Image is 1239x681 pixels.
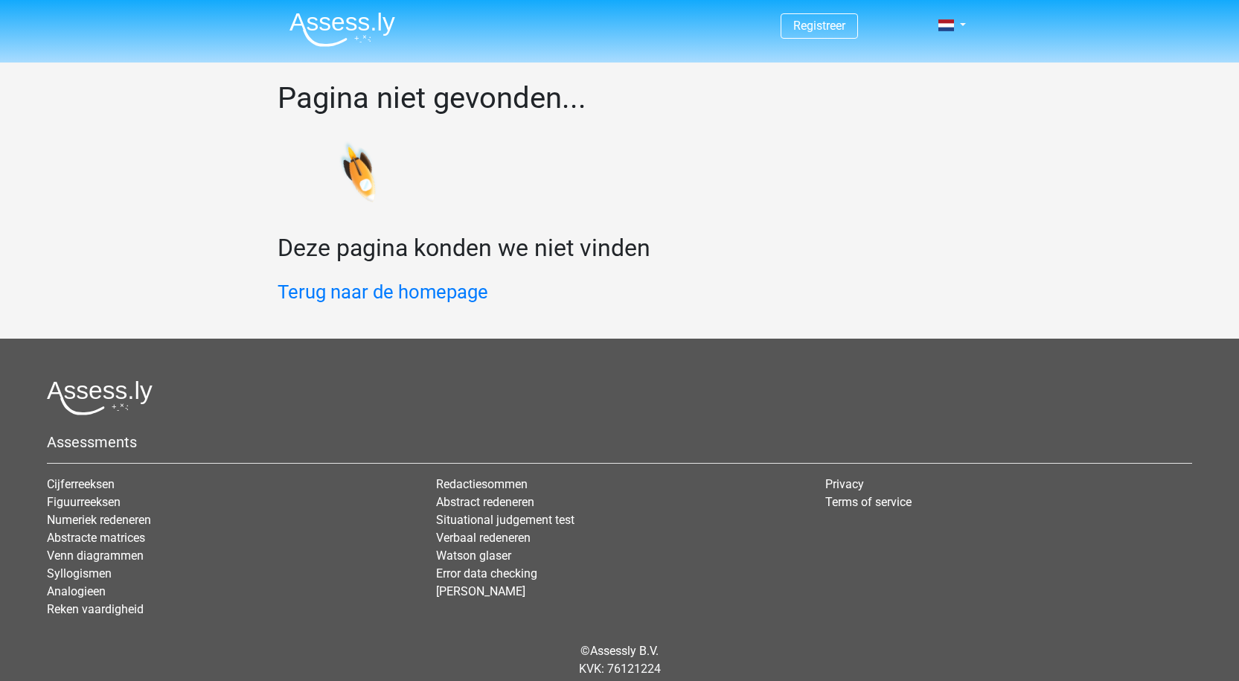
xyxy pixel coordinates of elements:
[278,234,962,262] h2: Deze pagina konden we niet vinden
[47,513,151,527] a: Numeriek redeneren
[825,477,864,491] a: Privacy
[436,495,534,509] a: Abstract redeneren
[278,80,962,116] h1: Pagina niet gevonden...
[47,549,144,563] a: Venn diagrammen
[436,513,574,527] a: Situational judgement test
[47,566,112,581] a: Syllogismen
[47,495,121,509] a: Figuurreeksen
[825,495,912,509] a: Terms of service
[436,531,531,545] a: Verbaal redeneren
[47,584,106,598] a: Analogieen
[289,12,395,47] img: Assessly
[793,19,845,33] a: Registreer
[436,584,525,598] a: [PERSON_NAME]
[436,566,537,581] a: Error data checking
[252,111,394,246] img: spaceship-tilt.54adf63d3263.svg
[47,433,1192,451] h5: Assessments
[590,644,659,658] a: Assessly B.V.
[47,602,144,616] a: Reken vaardigheid
[436,477,528,491] a: Redactiesommen
[278,281,488,303] a: Terug naar de homepage
[436,549,511,563] a: Watson glaser
[47,380,153,415] img: Assessly logo
[47,531,145,545] a: Abstracte matrices
[47,477,115,491] a: Cijferreeksen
